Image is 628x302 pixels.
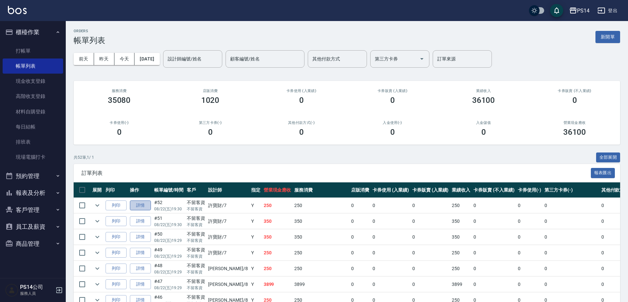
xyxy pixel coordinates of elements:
[187,262,205,269] div: 不留客資
[371,214,411,229] td: 0
[577,7,590,15] div: PS14
[104,182,128,198] th: 列印
[516,214,543,229] td: 0
[173,89,248,93] h2: 店販消費
[371,182,411,198] th: 卡券使用 (入業績)
[472,214,516,229] td: 0
[92,200,102,210] button: expand row
[472,198,516,213] td: 0
[262,198,293,213] td: 250
[350,182,371,198] th: 店販消費
[130,216,151,226] a: 詳情
[293,182,349,198] th: 服務消費
[543,261,599,276] td: 0
[411,261,450,276] td: 0
[567,4,592,17] button: PS14
[114,53,135,65] button: 今天
[350,229,371,245] td: 0
[350,245,371,261] td: 0
[154,285,183,291] p: 08/22 (五) 19:29
[537,89,612,93] h2: 卡券販賣 (不入業績)
[154,222,183,228] p: 08/22 (五) 19:30
[516,198,543,213] td: 0
[262,229,293,245] td: 350
[206,214,249,229] td: 許寶財 /7
[543,245,599,261] td: 0
[472,245,516,261] td: 0
[411,245,450,261] td: 0
[472,182,516,198] th: 卡券販賣 (不入業績)
[187,215,205,222] div: 不留客資
[262,261,293,276] td: 250
[472,229,516,245] td: 0
[516,245,543,261] td: 0
[153,214,185,229] td: #51
[595,5,620,17] button: 登出
[543,229,599,245] td: 0
[187,246,205,253] div: 不留客資
[187,253,205,259] p: 不留客資
[20,290,54,296] p: 服務人員
[262,277,293,292] td: 3899
[572,96,577,105] h3: 0
[106,200,127,211] button: 列印
[543,198,599,213] td: 0
[74,154,94,160] p: 共 52 筆, 1 / 1
[108,96,131,105] h3: 35080
[187,222,205,228] p: 不留客資
[3,58,63,74] a: 帳單列表
[371,198,411,213] td: 0
[3,104,63,119] a: 材料自購登錄
[262,245,293,261] td: 250
[293,245,349,261] td: 250
[3,119,63,134] a: 每日結帳
[411,214,450,229] td: 0
[206,261,249,276] td: [PERSON_NAME] /8
[350,277,371,292] td: 0
[3,235,63,252] button: 商品管理
[3,74,63,89] a: 現金收支登錄
[516,229,543,245] td: 0
[264,89,339,93] h2: 卡券使用 (入業績)
[206,277,249,292] td: [PERSON_NAME] /8
[154,238,183,244] p: 08/22 (五) 19:29
[411,229,450,245] td: 0
[591,168,615,178] button: 報表匯出
[516,277,543,292] td: 0
[472,261,516,276] td: 0
[3,168,63,185] button: 預約管理
[450,277,472,292] td: 3899
[411,198,450,213] td: 0
[450,229,472,245] td: 350
[293,214,349,229] td: 350
[187,285,205,291] p: 不留客資
[92,216,102,226] button: expand row
[3,89,63,104] a: 高階收支登錄
[262,214,293,229] td: 350
[130,248,151,258] a: 詳情
[94,53,114,65] button: 昨天
[450,182,472,198] th: 業績收入
[293,229,349,245] td: 350
[450,198,472,213] td: 250
[91,182,104,198] th: 展開
[450,214,472,229] td: 350
[3,218,63,235] button: 員工及薪資
[5,284,18,297] img: Person
[537,121,612,125] h2: 營業現金應收
[411,277,450,292] td: 0
[350,198,371,213] td: 0
[173,121,248,125] h2: 第三方卡券(-)
[3,43,63,58] a: 打帳單
[262,182,293,198] th: 營業現金應收
[206,198,249,213] td: 許寶財 /7
[446,121,521,125] h2: 入金儲值
[3,24,63,41] button: 櫃檯作業
[446,89,521,93] h2: 業績收入
[3,184,63,201] button: 報表及分析
[153,182,185,198] th: 帳單編號/時間
[390,96,395,105] h3: 0
[153,198,185,213] td: #52
[206,229,249,245] td: 許寶財 /7
[92,279,102,289] button: expand row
